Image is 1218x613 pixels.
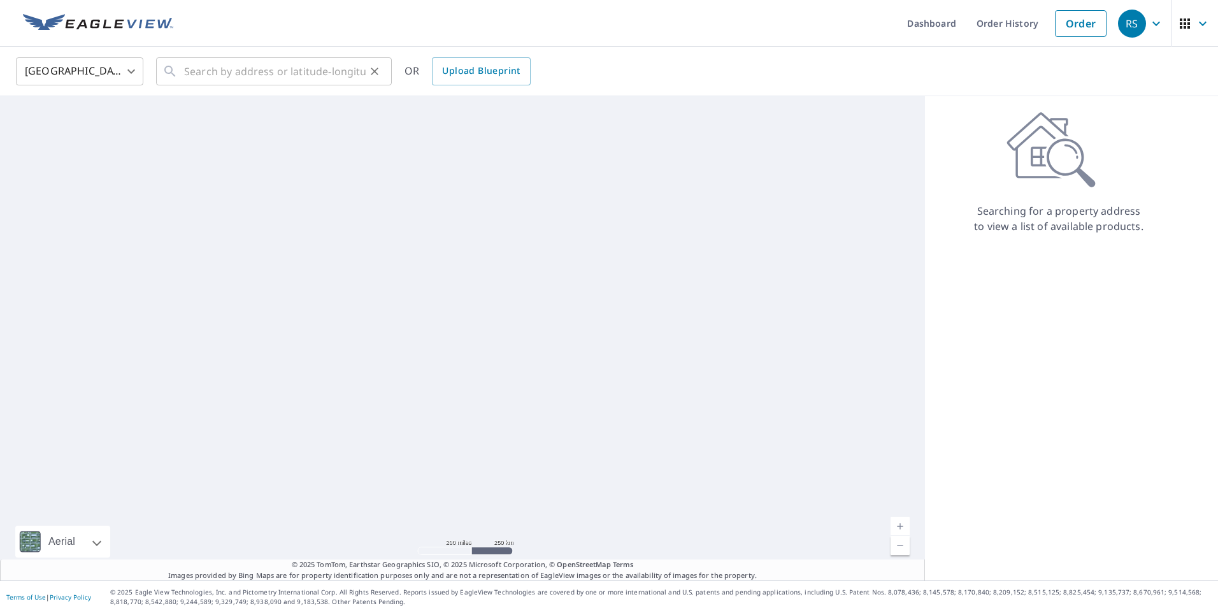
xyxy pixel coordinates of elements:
div: Aerial [15,526,110,558]
a: Order [1055,10,1107,37]
div: Aerial [45,526,79,558]
div: RS [1118,10,1146,38]
a: Upload Blueprint [432,57,530,85]
span: Upload Blueprint [442,63,520,79]
span: © 2025 TomTom, Earthstar Geographics SIO, © 2025 Microsoft Corporation, © [292,559,634,570]
a: OpenStreetMap [557,559,610,569]
input: Search by address or latitude-longitude [184,54,366,89]
div: OR [405,57,531,85]
img: EV Logo [23,14,173,33]
a: Privacy Policy [50,593,91,602]
p: Searching for a property address to view a list of available products. [973,203,1144,234]
button: Clear [366,62,383,80]
p: © 2025 Eagle View Technologies, Inc. and Pictometry International Corp. All Rights Reserved. Repo... [110,588,1212,607]
a: Terms [613,559,634,569]
div: [GEOGRAPHIC_DATA] [16,54,143,89]
a: Current Level 5, Zoom Out [891,536,910,555]
p: | [6,593,91,601]
a: Current Level 5, Zoom In [891,517,910,536]
a: Terms of Use [6,593,46,602]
